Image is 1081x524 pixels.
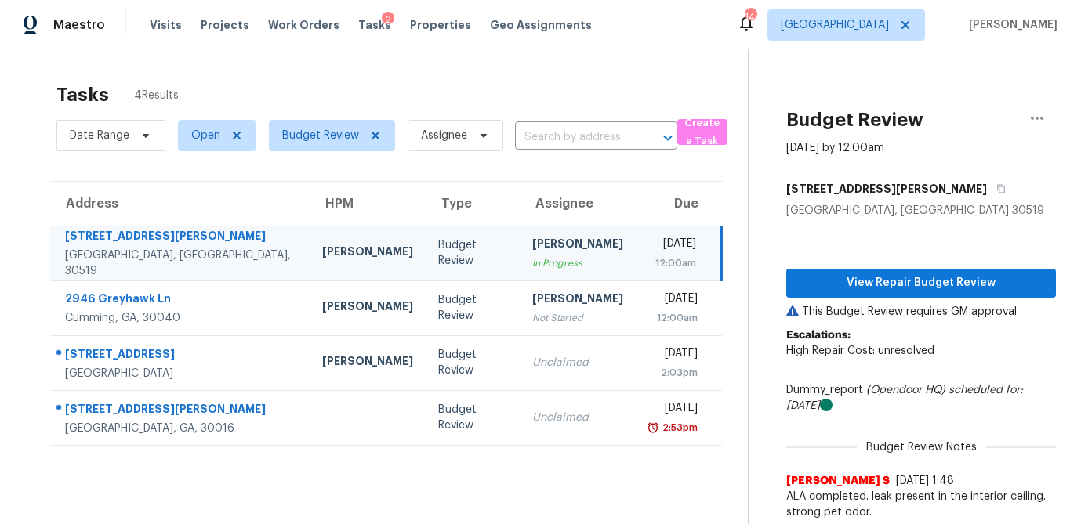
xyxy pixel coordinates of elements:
span: [PERSON_NAME] S [786,473,890,489]
div: [DATE] [648,400,698,420]
button: Copy Address [987,175,1008,203]
span: Create a Task [685,114,720,150]
div: Budget Review [438,347,507,378]
div: Budget Review [438,292,507,323]
th: HPM [310,182,426,226]
span: Visits [150,17,182,33]
span: Maestro [53,17,105,33]
div: [STREET_ADDRESS][PERSON_NAME] [65,401,297,421]
span: Properties [410,17,471,33]
div: 2:03pm [648,365,698,381]
span: Date Range [70,128,129,143]
div: [PERSON_NAME] [532,236,623,255]
div: Not Started [532,310,623,326]
th: Address [50,182,310,226]
div: [DATE] [648,345,698,365]
div: [PERSON_NAME] [532,291,623,310]
div: [DATE] by 12:00am [786,140,884,156]
div: [STREET_ADDRESS][PERSON_NAME] [65,228,297,248]
b: Escalations: [786,330,851,341]
div: [GEOGRAPHIC_DATA], GA, 30016 [65,421,297,436]
h2: Budget Review [786,112,923,128]
img: Overdue Alarm Icon [647,420,659,435]
div: 12:00am [648,255,696,271]
span: Open [191,128,220,143]
h5: [STREET_ADDRESS][PERSON_NAME] [786,181,987,197]
div: 2:53pm [659,420,698,435]
span: ALA completed. leak present in the interior ceiling. strong pet odor. [786,489,1056,520]
h2: Tasks [56,87,109,103]
div: [PERSON_NAME] [322,244,413,263]
span: 4 Results [134,88,179,103]
i: scheduled for: [DATE] [786,385,1023,411]
span: Geo Assignments [490,17,592,33]
span: View Repair Budget Review [799,273,1043,293]
div: [GEOGRAPHIC_DATA], [GEOGRAPHIC_DATA], 30519 [65,248,297,279]
span: [PERSON_NAME] [963,17,1057,33]
p: This Budget Review requires GM approval [786,304,1056,320]
div: Budget Review [438,237,507,269]
div: [STREET_ADDRESS] [65,346,297,366]
div: Dummy_report [786,382,1056,414]
div: Unclaimed [532,410,623,425]
span: Projects [201,17,249,33]
div: [GEOGRAPHIC_DATA], [GEOGRAPHIC_DATA] 30519 [786,203,1056,219]
th: Due [636,182,722,226]
span: Budget Review [282,128,359,143]
div: [DATE] [648,291,698,310]
div: 2946 Greyhawk Ln [65,291,297,310]
div: [PERSON_NAME] [322,298,413,318]
div: 2 [382,12,394,27]
th: Type [426,182,520,226]
i: (Opendoor HQ) [866,385,945,396]
span: High Repair Cost: unresolved [786,345,934,356]
div: [GEOGRAPHIC_DATA] [65,366,297,381]
div: Cumming, GA, 30040 [65,310,297,326]
span: Assignee [421,128,467,143]
div: [PERSON_NAME] [322,353,413,373]
button: Open [657,127,679,149]
div: 144 [745,9,756,25]
span: Tasks [358,20,391,31]
div: In Progress [532,255,623,271]
button: View Repair Budget Review [786,269,1056,298]
span: Budget Review Notes [857,439,986,455]
span: [DATE] 1:48 [896,475,954,486]
div: 12:00am [648,310,698,326]
span: Work Orders [268,17,339,33]
div: Budget Review [438,402,507,433]
div: [DATE] [648,236,696,255]
div: Unclaimed [532,355,623,370]
button: Create a Task [677,119,727,145]
th: Assignee [520,182,636,226]
input: Search by address [515,125,633,150]
span: [GEOGRAPHIC_DATA] [781,17,889,33]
